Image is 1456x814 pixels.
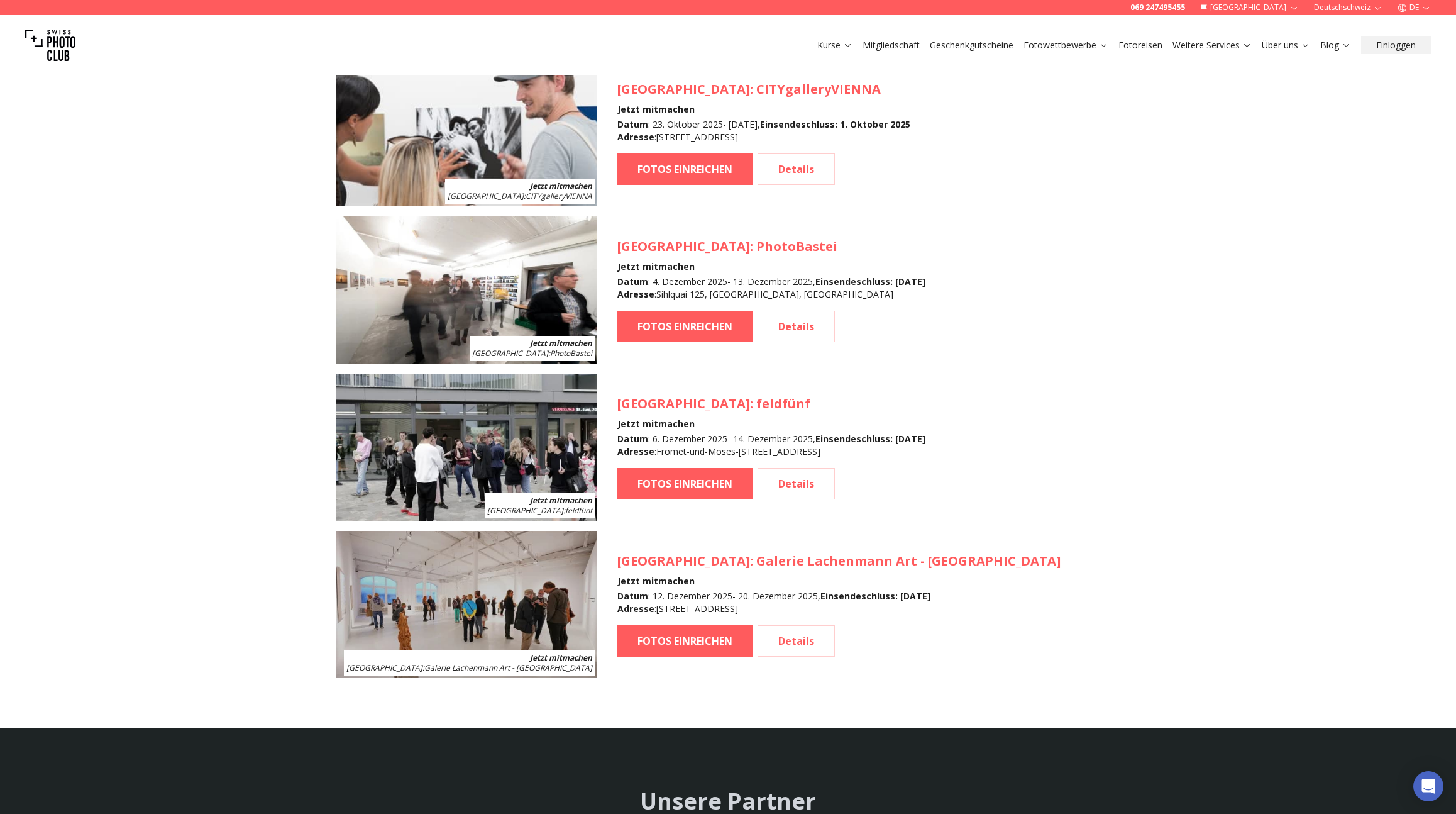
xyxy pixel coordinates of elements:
b: Adresse [617,288,654,300]
span: [GEOGRAPHIC_DATA] [617,552,750,569]
span: : feldfünf [487,505,592,516]
button: Fotowettbewerbe [1018,36,1113,54]
h4: Jetzt mitmachen [617,103,910,116]
a: Details [758,311,835,342]
a: Fotoreisen [1118,39,1162,52]
button: Weitere Services [1167,36,1257,54]
span: : Galerie Lachenmann Art - [GEOGRAPHIC_DATA] [346,662,592,673]
a: FOTOS EINREICHEN [617,311,753,342]
b: Datum [617,118,648,130]
b: Adresse [617,445,654,457]
b: Einsendeschluss : [DATE] [815,433,925,445]
button: Fotoreisen [1113,36,1167,54]
button: Einloggen [1361,36,1431,54]
button: Mitgliedschaft [858,36,925,54]
a: Details [758,625,835,657]
div: : 12. Dezember 2025 - 20. Dezember 2025 , : [STREET_ADDRESS] [617,590,1061,615]
h3: : PhotoBastei [617,238,925,255]
div: : 6. Dezember 2025 - 14. Dezember 2025 , : Fromet-und-Moses-[STREET_ADDRESS] [617,433,925,458]
h4: Jetzt mitmachen [617,418,925,430]
h4: Jetzt mitmachen [617,260,925,273]
h3: : CITYgalleryVIENNA [617,81,910,98]
a: Über uns [1262,39,1310,52]
b: Datum [617,433,648,445]
span: [GEOGRAPHIC_DATA] [472,348,548,359]
span: [GEOGRAPHIC_DATA] [617,395,750,412]
b: Adresse [617,131,654,143]
span: [GEOGRAPHIC_DATA] [487,505,563,516]
h4: Jetzt mitmachen [617,575,1061,588]
span: [GEOGRAPHIC_DATA] [448,191,524,201]
h2: Unsere Partner [265,789,1191,814]
img: SPC Photo Awards WIEN Oktober 2025 [336,59,597,206]
div: : 23. Oktober 2025 - [DATE] , : [STREET_ADDRESS] [617,118,910,143]
img: Swiss photo club [25,20,75,70]
span: [GEOGRAPHIC_DATA] [346,662,422,673]
button: Blog [1315,36,1356,54]
button: Kurse [812,36,858,54]
a: Mitgliedschaft [863,39,920,52]
div: : 4. Dezember 2025 - 13. Dezember 2025 , : Sihlquai 125, [GEOGRAPHIC_DATA], [GEOGRAPHIC_DATA] [617,276,925,301]
a: Geschenkgutscheine [930,39,1013,52]
button: Geschenkgutscheine [925,36,1018,54]
a: Fotowettbewerbe [1023,39,1108,52]
a: FOTOS EINREICHEN [617,625,753,657]
b: Jetzt mitmachen [530,181,592,191]
span: [GEOGRAPHIC_DATA] [617,81,750,98]
b: Einsendeschluss : [DATE] [820,590,930,602]
button: Über uns [1257,36,1315,54]
b: Jetzt mitmachen [530,338,592,348]
a: FOTOS EINREICHEN [617,153,753,185]
div: Open Intercom Messenger [1413,771,1443,801]
span: : PhotoBastei [472,348,592,359]
img: SPC Photo Awards Zürich: Dezember 2025 [336,216,597,364]
span: [GEOGRAPHIC_DATA] [617,238,750,255]
img: SPC Photo Awards BODENSEE Dezember 2025 [336,531,597,678]
span: : CITYgalleryVIENNA [448,191,592,201]
a: Weitere Services [1172,39,1252,52]
h3: : feldfünf [617,395,925,413]
b: Datum [617,276,648,287]
b: Datum [617,590,648,602]
b: Jetzt mitmachen [530,652,592,663]
img: SPC Photo Awards BERLIN Dezember 2025 [336,374,597,521]
b: Einsendeschluss : [DATE] [815,276,925,287]
a: Blog [1320,39,1351,52]
a: FOTOS EINREICHEN [617,468,753,499]
b: Adresse [617,603,654,615]
h3: : Galerie Lachenmann Art - [GEOGRAPHIC_DATA] [617,552,1061,570]
a: Details [758,468,835,499]
a: 069 247495455 [1130,3,1185,13]
a: Kurse [817,39,852,52]
b: Einsendeschluss : 1. Oktober 2025 [760,118,910,130]
b: Jetzt mitmachen [530,495,592,506]
a: Details [758,153,835,185]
